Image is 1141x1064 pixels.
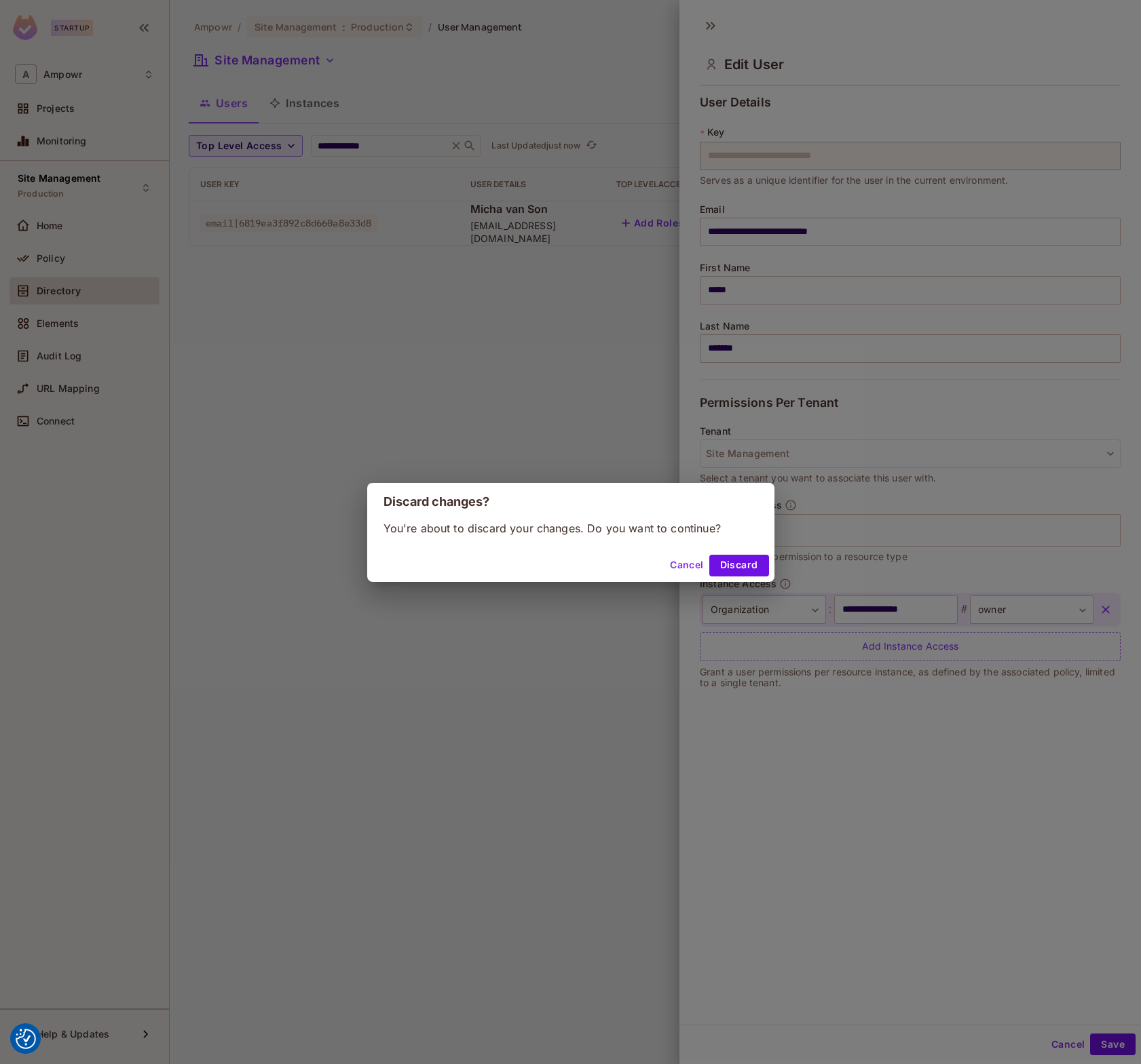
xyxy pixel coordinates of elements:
[709,555,769,576] button: Discard
[16,1029,36,1049] button: Consent Preferences
[665,555,709,576] button: Cancel
[367,483,774,521] h2: Discard changes?
[384,521,758,536] p: You're about to discard your changes. Do you want to continue?
[16,1029,36,1049] img: Revisit consent button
